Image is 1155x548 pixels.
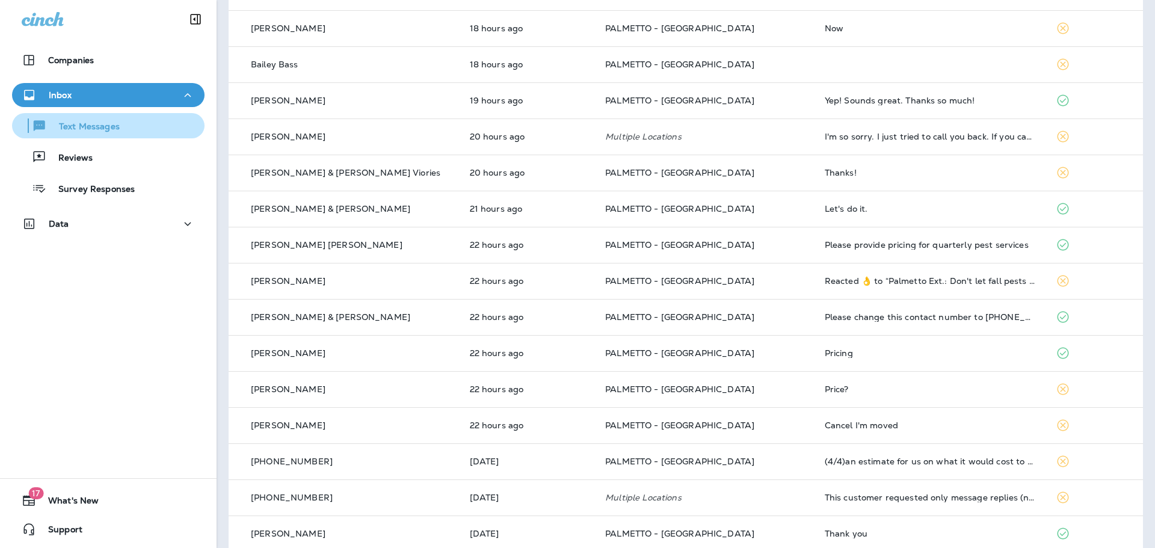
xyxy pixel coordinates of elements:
[12,176,205,201] button: Survey Responses
[605,528,754,539] span: PALMETTO - [GEOGRAPHIC_DATA]
[605,23,754,34] span: PALMETTO - [GEOGRAPHIC_DATA]
[49,90,72,100] p: Inbox
[825,132,1037,141] div: I'm so sorry. I just tried to call you back. If you can call me that would be great!
[470,240,587,250] p: Sep 18, 2025 11:00 AM
[47,122,120,133] p: Text Messages
[470,132,587,141] p: Sep 18, 2025 01:11 PM
[251,168,440,177] p: [PERSON_NAME] & [PERSON_NAME] Viories
[251,493,333,502] p: [PHONE_NUMBER]
[470,529,587,538] p: Sep 17, 2025 11:49 AM
[46,184,135,195] p: Survey Responses
[470,60,587,69] p: Sep 18, 2025 02:47 PM
[825,384,1037,394] div: Price?
[36,496,99,510] span: What's New
[825,96,1037,105] div: Yep! Sounds great. Thanks so much!
[470,312,587,322] p: Sep 18, 2025 10:53 AM
[12,113,205,138] button: Text Messages
[470,168,587,177] p: Sep 18, 2025 12:24 PM
[470,348,587,358] p: Sep 18, 2025 10:33 AM
[12,83,205,107] button: Inbox
[825,457,1037,466] div: (4/4)an estimate for us on what it would cost to have that done? Thanks so much! Tina Byers Tina....
[825,276,1037,286] div: Reacted 👌 to “Palmetto Ext.: Don't let fall pests crash your season! Our Quarterly Pest Control b...
[251,457,333,466] p: [PHONE_NUMBER]
[251,312,410,322] p: [PERSON_NAME] & [PERSON_NAME]
[825,312,1037,322] div: Please change this contact number to 8042400181. Thank you.
[251,529,325,538] p: [PERSON_NAME]
[470,276,587,286] p: Sep 18, 2025 10:57 AM
[605,312,754,322] span: PALMETTO - [GEOGRAPHIC_DATA]
[251,23,325,33] p: [PERSON_NAME]
[49,219,69,229] p: Data
[605,456,754,467] span: PALMETTO - [GEOGRAPHIC_DATA]
[825,529,1037,538] div: Thank you
[470,457,587,466] p: Sep 17, 2025 04:19 PM
[12,488,205,513] button: 17What's New
[470,420,587,430] p: Sep 18, 2025 10:18 AM
[605,59,754,70] span: PALMETTO - [GEOGRAPHIC_DATA]
[12,212,205,236] button: Data
[251,60,298,69] p: Bailey Bass
[12,144,205,170] button: Reviews
[251,384,325,394] p: [PERSON_NAME]
[36,525,82,539] span: Support
[251,420,325,430] p: [PERSON_NAME]
[825,168,1037,177] div: Thanks!
[470,493,587,502] p: Sep 17, 2025 12:57 PM
[825,420,1037,430] div: Cancel I'm moved
[605,420,754,431] span: PALMETTO - [GEOGRAPHIC_DATA]
[470,384,587,394] p: Sep 18, 2025 10:25 AM
[605,384,754,395] span: PALMETTO - [GEOGRAPHIC_DATA]
[470,96,587,105] p: Sep 18, 2025 01:55 PM
[251,348,325,358] p: [PERSON_NAME]
[605,203,754,214] span: PALMETTO - [GEOGRAPHIC_DATA]
[179,7,212,31] button: Collapse Sidebar
[470,23,587,33] p: Sep 18, 2025 03:16 PM
[825,204,1037,214] div: Let's do it.
[605,276,754,286] span: PALMETTO - [GEOGRAPHIC_DATA]
[825,23,1037,33] div: Now
[605,348,754,359] span: PALMETTO - [GEOGRAPHIC_DATA]
[605,132,805,141] p: Multiple Locations
[251,96,325,105] p: [PERSON_NAME]
[825,240,1037,250] div: Please provide pricing for quarterly pest services
[825,348,1037,358] div: Pricing
[605,167,754,178] span: PALMETTO - [GEOGRAPHIC_DATA]
[605,95,754,106] span: PALMETTO - [GEOGRAPHIC_DATA]
[46,153,93,164] p: Reviews
[251,276,325,286] p: [PERSON_NAME]
[470,204,587,214] p: Sep 18, 2025 12:06 PM
[28,487,43,499] span: 17
[605,493,805,502] p: Multiple Locations
[48,55,94,65] p: Companies
[12,48,205,72] button: Companies
[605,239,754,250] span: PALMETTO - [GEOGRAPHIC_DATA]
[251,204,410,214] p: [PERSON_NAME] & [PERSON_NAME]
[251,132,325,141] p: [PERSON_NAME]
[251,240,402,250] p: [PERSON_NAME] [PERSON_NAME]
[825,493,1037,502] div: This customer requested only message replies (no calls). Reply here or respond via your LSA dashb...
[12,517,205,541] button: Support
